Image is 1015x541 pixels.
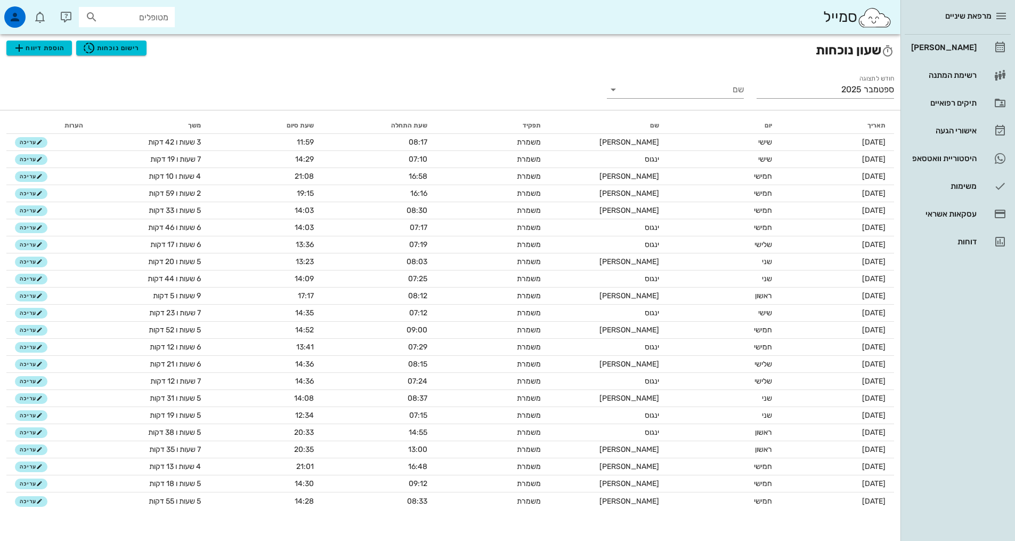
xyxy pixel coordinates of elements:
span: [DATE] [862,411,886,420]
span: 17:17 [298,291,314,300]
span: 16:48 [408,462,427,471]
span: [PERSON_NAME] [599,360,659,369]
span: עריכה [20,225,43,231]
span: שעת התחלה [391,122,427,129]
span: 7 שעות ו 35 דקות [149,445,201,454]
span: [DATE] [862,172,886,181]
td: משמרת [436,151,549,168]
span: [PERSON_NAME] [599,462,659,471]
a: היסטוריית וואטסאפ [905,146,1011,171]
td: משמרת [436,185,549,202]
a: רשימת המתנה [905,62,1011,88]
button: עריכה [15,444,47,455]
span: 21:08 [295,172,314,181]
td: משמרת [436,339,549,356]
a: תיקים רפואיים [905,90,1011,116]
span: 14:30 [295,479,314,488]
span: עריכה [20,173,43,180]
div: עסקאות אשראי [909,210,977,218]
span: שלישי [754,360,772,369]
td: משמרת [436,390,549,407]
span: 14:28 [295,497,314,506]
button: עריכה [15,342,47,353]
span: 07:19 [409,240,427,249]
span: 08:37 [408,394,427,403]
td: משמרת [436,305,549,322]
span: שני [762,257,772,266]
th: תפקיד: לא ממוין. לחץ למיון לפי סדר עולה. הפעל למיון עולה. [436,117,549,134]
span: יום [765,122,772,129]
span: 5 שעות ו 55 דקות [149,497,201,506]
span: עריכה [20,378,43,385]
a: [PERSON_NAME] [905,35,1011,60]
th: יום: לא ממוין. לחץ למיון לפי סדר עולה. הפעל למיון עולה. [668,117,781,134]
button: עריכה [15,188,47,199]
div: [PERSON_NAME] [909,43,977,52]
span: שני [762,394,772,403]
span: 14:29 [295,155,314,164]
span: ינגוס [645,240,659,249]
span: 14:36 [295,360,314,369]
button: עריכה [15,154,47,165]
img: SmileCloud logo [857,7,892,28]
span: 7 שעות ו 23 דקות [149,308,201,317]
span: 2 שעות ו 59 דקות [149,189,201,198]
span: עריכה [20,208,43,214]
h2: שעון נוכחות [6,41,894,60]
span: 13:36 [296,240,314,249]
td: משמרת [436,322,549,339]
td: משמרת [436,236,549,253]
span: [DATE] [862,189,886,198]
span: 6 שעות ו 21 דקות [150,360,201,369]
span: 14:08 [294,394,314,403]
span: 14:09 [295,274,314,283]
span: 9 שעות ו 5 דקות [153,291,201,300]
span: עריכה [20,464,43,470]
span: [DATE] [862,343,886,352]
span: [DATE] [862,257,886,266]
span: 5 שעות ו 18 דקות [149,479,201,488]
span: 07:15 [409,411,427,420]
span: תג [31,9,38,15]
span: 21:01 [296,462,314,471]
span: [PERSON_NAME] [599,257,659,266]
th: שעת סיום [209,117,322,134]
span: עריכה [20,310,43,316]
span: חמישי [754,223,772,232]
button: רישום נוכחות [76,41,147,55]
span: עריכה [20,429,43,436]
span: 14:03 [295,206,314,215]
span: שני [762,274,772,283]
td: משמרת [436,288,549,305]
span: 5 שעות ו 38 דקות [148,428,201,437]
span: 14:35 [295,308,314,317]
span: [DATE] [862,445,886,454]
span: 07:17 [410,223,427,232]
span: 16:58 [409,172,427,181]
span: שישי [758,138,772,147]
span: 5 שעות ו 20 דקות [148,257,201,266]
span: 13:41 [296,343,314,352]
div: רשימת המתנה [909,71,977,79]
span: 09:00 [407,325,427,335]
button: עריכה [15,308,47,319]
span: חמישי [754,325,772,335]
span: 3 שעות ו 42 דקות [148,138,201,147]
span: [PERSON_NAME] [599,445,659,454]
span: [DATE] [862,377,886,386]
a: דוחות [905,229,1011,254]
span: עריכה [20,327,43,333]
span: 11:59 [297,138,314,147]
span: 08:12 [408,291,427,300]
span: ינגוס [645,343,659,352]
span: חמישי [754,479,772,488]
span: רישום נוכחות [83,42,140,54]
td: משמרת [436,356,549,373]
span: שישי [758,155,772,164]
a: אישורי הגעה [905,118,1011,144]
span: 5 שעות ו 19 דקות [150,411,201,420]
span: [PERSON_NAME] [599,479,659,488]
span: [DATE] [862,223,886,232]
span: 7 שעות ו 12 דקות [150,377,201,386]
span: [PERSON_NAME] [599,394,659,403]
